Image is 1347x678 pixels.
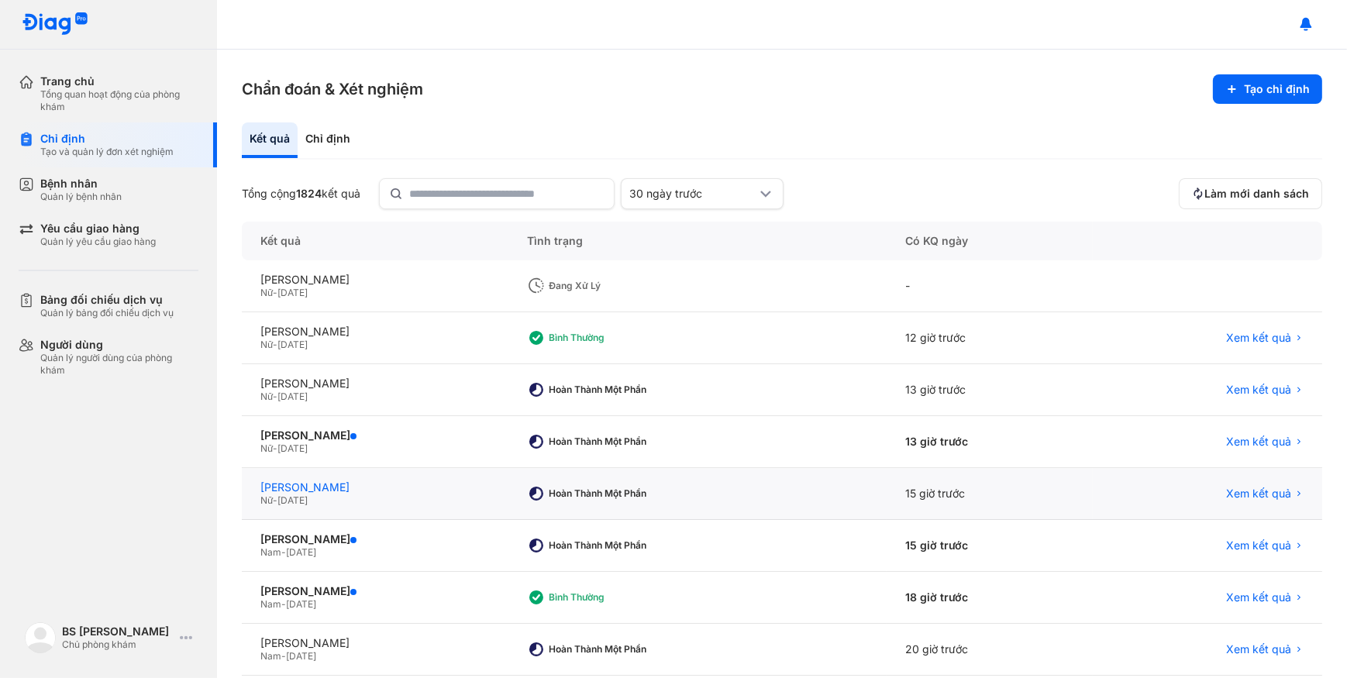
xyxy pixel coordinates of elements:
[508,222,887,260] div: Tình trạng
[549,280,673,292] div: Đang xử lý
[260,339,273,350] span: Nữ
[549,487,673,500] div: Hoàn thành một phần
[1213,74,1322,104] button: Tạo chỉ định
[40,191,122,203] div: Quản lý bệnh nhân
[887,260,1093,312] div: -
[260,636,490,650] div: [PERSON_NAME]
[260,598,281,610] span: Nam
[1226,642,1291,656] span: Xem kết quả
[1226,487,1291,501] span: Xem kết quả
[887,222,1093,260] div: Có KQ ngày
[22,12,88,36] img: logo
[260,494,273,506] span: Nữ
[273,287,277,298] span: -
[40,146,174,158] div: Tạo và quản lý đơn xét nghiệm
[260,480,490,494] div: [PERSON_NAME]
[260,546,281,558] span: Nam
[260,287,273,298] span: Nữ
[260,650,281,662] span: Nam
[273,391,277,402] span: -
[549,384,673,396] div: Hoàn thành một phần
[260,377,490,391] div: [PERSON_NAME]
[549,591,673,604] div: Bình thường
[887,416,1093,468] div: 13 giờ trước
[1226,435,1291,449] span: Xem kết quả
[273,442,277,454] span: -
[281,650,286,662] span: -
[260,532,490,546] div: [PERSON_NAME]
[887,624,1093,676] div: 20 giờ trước
[549,643,673,656] div: Hoàn thành một phần
[40,236,156,248] div: Quản lý yêu cầu giao hàng
[25,622,56,653] img: logo
[40,177,122,191] div: Bệnh nhân
[1226,383,1291,397] span: Xem kết quả
[62,625,174,638] div: BS [PERSON_NAME]
[273,494,277,506] span: -
[242,222,508,260] div: Kết quả
[260,442,273,454] span: Nữ
[40,222,156,236] div: Yêu cầu giao hàng
[260,273,490,287] div: [PERSON_NAME]
[887,468,1093,520] div: 15 giờ trước
[277,287,308,298] span: [DATE]
[887,520,1093,572] div: 15 giờ trước
[887,364,1093,416] div: 13 giờ trước
[277,442,308,454] span: [DATE]
[549,332,673,344] div: Bình thường
[277,494,308,506] span: [DATE]
[1226,539,1291,552] span: Xem kết quả
[62,638,174,651] div: Chủ phòng khám
[242,78,423,100] h3: Chẩn đoán & Xét nghiệm
[887,312,1093,364] div: 12 giờ trước
[887,572,1093,624] div: 18 giờ trước
[260,584,490,598] div: [PERSON_NAME]
[1204,187,1309,201] span: Làm mới danh sách
[277,391,308,402] span: [DATE]
[40,132,174,146] div: Chỉ định
[549,539,673,552] div: Hoàn thành một phần
[273,339,277,350] span: -
[298,122,358,158] div: Chỉ định
[40,88,198,113] div: Tổng quan hoạt động của phòng khám
[40,307,174,319] div: Quản lý bảng đối chiếu dịch vụ
[286,546,316,558] span: [DATE]
[286,598,316,610] span: [DATE]
[281,546,286,558] span: -
[277,339,308,350] span: [DATE]
[260,325,490,339] div: [PERSON_NAME]
[242,122,298,158] div: Kết quả
[549,435,673,448] div: Hoàn thành một phần
[281,598,286,610] span: -
[629,187,756,201] div: 30 ngày trước
[40,352,198,377] div: Quản lý người dùng của phòng khám
[40,338,198,352] div: Người dùng
[1226,590,1291,604] span: Xem kết quả
[286,650,316,662] span: [DATE]
[260,428,490,442] div: [PERSON_NAME]
[242,187,360,201] div: Tổng cộng kết quả
[1226,331,1291,345] span: Xem kết quả
[40,74,198,88] div: Trang chủ
[40,293,174,307] div: Bảng đối chiếu dịch vụ
[296,187,322,200] span: 1824
[260,391,273,402] span: Nữ
[1179,178,1322,209] button: Làm mới danh sách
